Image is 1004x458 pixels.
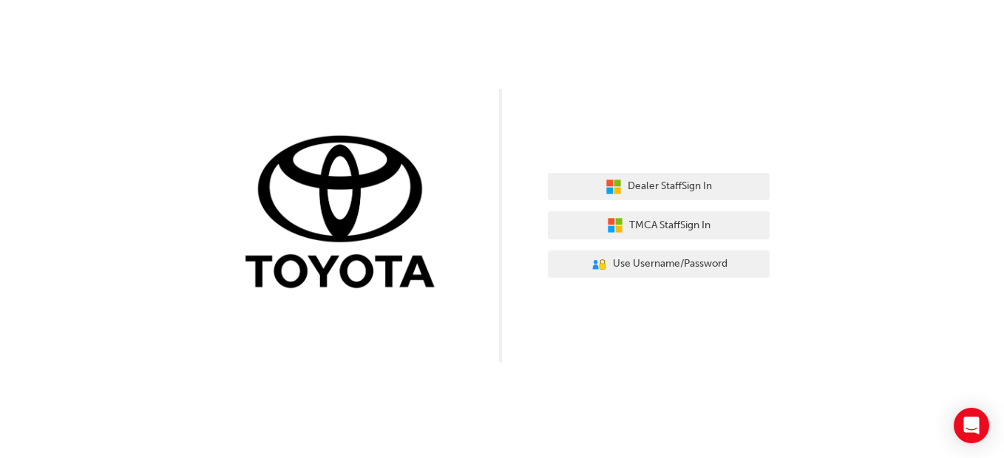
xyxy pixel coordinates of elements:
img: Trak [234,132,456,295]
button: Use Username/Password [548,250,770,278]
button: Dealer StaffSign In [548,173,770,201]
button: TMCA StaffSign In [548,211,770,239]
span: Dealer Staff Sign In [628,178,712,195]
span: TMCA Staff Sign In [629,217,710,234]
div: Open Intercom Messenger [954,408,989,443]
span: Use Username/Password [613,256,727,273]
